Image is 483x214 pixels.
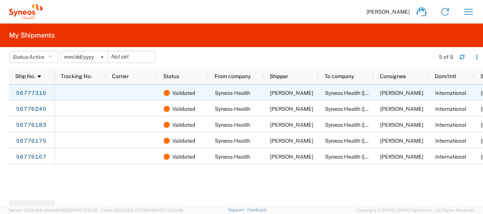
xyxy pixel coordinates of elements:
span: [DATE] 11:12:30 [69,208,98,212]
button: Status:Active [9,51,58,63]
span: Dom/Intl [435,73,456,79]
span: Copyright © [DATE]-[DATE] Agistix Inc., All Rights Reserved [357,207,474,214]
span: Validated [172,149,195,165]
span: International [435,90,466,96]
a: 56776175 [16,135,47,147]
input: Not set [61,51,108,63]
span: Carrier [112,73,129,79]
span: International [435,122,466,128]
span: Syneos Health [215,90,250,96]
span: Syneos Health (India) [325,138,419,144]
span: To company [325,73,354,79]
span: Grace Chew [270,106,313,112]
span: Consignee [380,73,406,79]
a: 56776167 [16,151,47,163]
span: International [435,106,466,112]
span: Jung Ok Jang [380,122,423,128]
span: Daisy Zou [380,90,423,96]
span: Stephane Gouteux [380,106,423,112]
span: From company [215,73,251,79]
input: Not set [108,51,155,63]
a: 56776240 [16,103,47,115]
span: Syneos Health [215,106,250,112]
span: Grace Chew [270,90,313,96]
span: Syneos Health [215,138,250,144]
div: 5 of 5 [439,53,453,60]
span: Syneos Health [215,154,250,160]
span: Syneos Health [215,122,250,128]
span: EunJeong Kim [380,154,423,160]
span: Active [29,54,44,60]
span: Tracking No. [61,73,92,79]
span: Status [163,73,179,79]
span: Server: 2025.18.0-d1e9a510831 [9,208,98,212]
a: 56776183 [16,119,47,131]
a: Feedback [247,208,267,212]
span: Validated [172,117,195,133]
span: Shipper [270,73,288,79]
span: Grace Chew [270,122,313,128]
span: Client: 2025.18.0-27d3021 [101,208,183,212]
span: Validated [172,133,195,149]
a: Support [228,208,247,212]
span: Validated [172,85,195,101]
span: Grace Chew [270,154,313,160]
span: Grace Chew [270,138,313,144]
h2: My Shipments [9,31,55,40]
span: Syneos Health (Korea) [325,122,419,128]
span: Ship No. [15,73,35,79]
span: Syneos Health (China) [325,90,419,96]
span: Syneos Health (Japan) [325,106,419,112]
span: [DATE] 10:20:09 [152,208,183,212]
span: Validated [172,101,195,117]
span: Sonali Parmar [380,138,423,144]
span: International [435,154,466,160]
span: International [435,138,466,144]
span: [PERSON_NAME] [366,8,410,15]
a: 56777310 [16,87,47,99]
span: Syneos Health (Korea) [325,154,419,160]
